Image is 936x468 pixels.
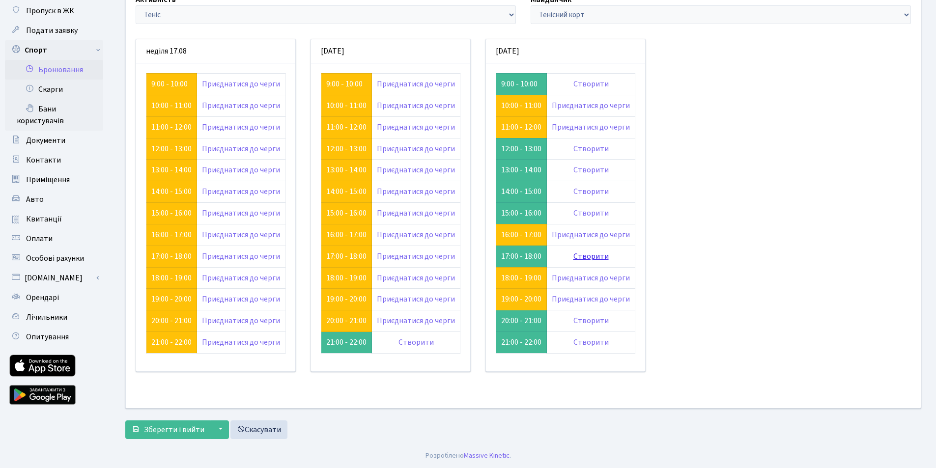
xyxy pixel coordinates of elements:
a: 16:00 - 17:00 [326,229,367,240]
a: Приєднатися до черги [377,294,455,304]
a: Приєднатися до черги [202,79,280,89]
a: Створити [573,315,609,326]
a: 21:00 - 22:00 [151,337,192,348]
a: 16:00 - 17:00 [501,229,541,240]
a: 19:00 - 20:00 [151,294,192,304]
a: 11:00 - 12:00 [151,122,192,133]
span: Орендарі [26,292,59,303]
td: 21:00 - 22:00 [496,332,547,354]
a: 12:00 - 13:00 [151,143,192,154]
td: 17:00 - 18:00 [496,246,547,267]
a: Приєднатися до черги [202,208,280,219]
a: Приєднатися до черги [202,143,280,154]
a: Опитування [5,327,103,347]
a: Приєднатися до черги [377,122,455,133]
a: Приєднатися до черги [202,186,280,197]
a: Massive Kinetic [464,450,510,461]
a: Пропуск в ЖК [5,1,103,21]
a: 17:00 - 18:00 [326,251,367,262]
a: Приміщення [5,170,103,190]
span: Зберегти і вийти [144,424,204,435]
span: Лічильники [26,312,67,323]
a: 11:00 - 12:00 [501,122,541,133]
a: 17:00 - 18:00 [151,251,192,262]
a: 13:00 - 14:00 [151,165,192,175]
a: 10:00 - 11:00 [501,100,541,111]
a: 14:00 - 15:00 [151,186,192,197]
a: Бани користувачів [5,99,103,131]
span: Подати заявку [26,25,78,36]
a: Приєднатися до черги [202,100,280,111]
td: 20:00 - 21:00 [496,310,547,332]
span: Пропуск в ЖК [26,5,74,16]
a: Приєднатися до черги [202,229,280,240]
a: 20:00 - 21:00 [151,315,192,326]
td: 14:00 - 15:00 [496,181,547,203]
a: 16:00 - 17:00 [151,229,192,240]
a: Створити [573,79,609,89]
a: Створити [573,337,609,348]
a: Приєднатися до черги [202,315,280,326]
a: Приєднатися до черги [377,79,455,89]
span: Опитування [26,331,69,342]
td: 21:00 - 22:00 [321,332,372,354]
button: Зберегти і вийти [125,420,211,439]
a: 10:00 - 11:00 [326,100,367,111]
a: Приєднатися до черги [377,273,455,283]
a: 9:00 - 10:00 [326,79,363,89]
a: 15:00 - 16:00 [151,208,192,219]
td: 15:00 - 16:00 [496,203,547,224]
span: Контакти [26,155,61,165]
span: Оплати [26,233,53,244]
a: [DOMAIN_NAME] [5,268,103,288]
a: Приєднатися до черги [552,100,630,111]
a: Приєднатися до черги [552,294,630,304]
a: Створити [573,165,609,175]
a: Приєднатися до черги [377,186,455,197]
a: 18:00 - 19:00 [501,273,541,283]
span: Квитанції [26,214,62,224]
a: Приєднатися до черги [202,251,280,262]
a: Приєднатися до черги [377,143,455,154]
a: 9:00 - 10:00 [151,79,188,89]
td: 13:00 - 14:00 [496,160,547,181]
a: Створити [573,143,609,154]
a: Документи [5,131,103,150]
a: 14:00 - 15:00 [326,186,367,197]
a: Приєднатися до черги [552,229,630,240]
a: Скасувати [230,420,287,439]
a: Приєднатися до черги [552,273,630,283]
span: Особові рахунки [26,253,84,264]
a: Квитанції [5,209,103,229]
a: Орендарі [5,288,103,307]
a: Авто [5,190,103,209]
div: [DATE] [486,39,645,63]
a: Лічильники [5,307,103,327]
a: 18:00 - 19:00 [326,273,367,283]
a: Приєднатися до черги [202,337,280,348]
a: 15:00 - 16:00 [326,208,367,219]
a: 20:00 - 21:00 [326,315,367,326]
a: Оплати [5,229,103,248]
a: 10:00 - 11:00 [151,100,192,111]
td: 9:00 - 10:00 [496,73,547,95]
a: 19:00 - 20:00 [326,294,367,304]
div: Розроблено . [425,450,511,461]
a: Приєднатися до черги [377,208,455,219]
a: Створити [573,186,609,197]
a: Особові рахунки [5,248,103,268]
div: неділя 17.08 [136,39,295,63]
a: 18:00 - 19:00 [151,273,192,283]
a: Контакти [5,150,103,170]
span: Авто [26,194,44,205]
a: 13:00 - 14:00 [326,165,367,175]
a: 11:00 - 12:00 [326,122,367,133]
a: Створити [573,208,609,219]
a: 19:00 - 20:00 [501,294,541,304]
a: Приєднатися до черги [202,165,280,175]
a: Створити [573,251,609,262]
a: Створити [398,337,434,348]
a: Приєднатися до черги [377,165,455,175]
div: [DATE] [311,39,470,63]
a: Спорт [5,40,103,60]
